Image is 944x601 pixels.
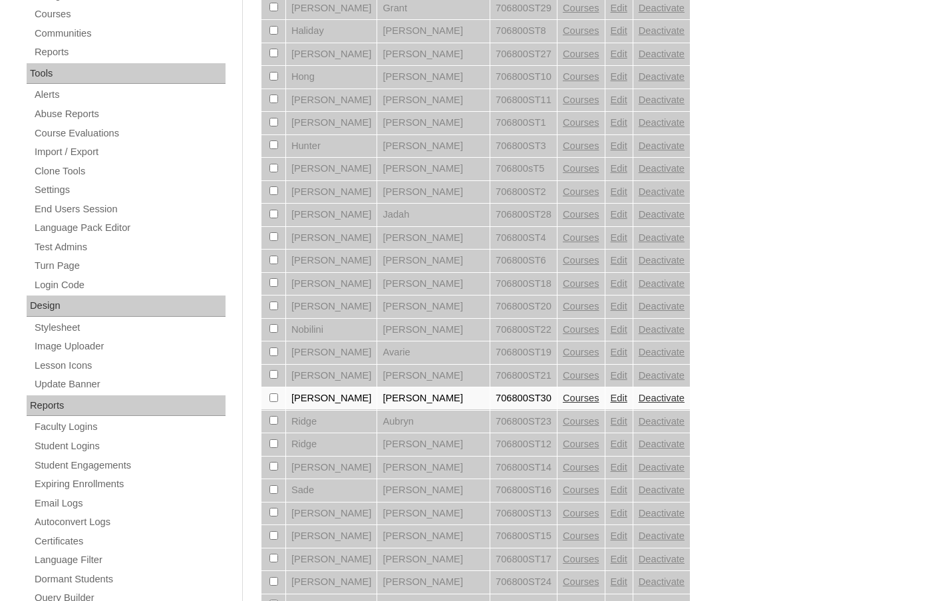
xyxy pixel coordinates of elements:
[377,411,490,433] td: Aubryn
[377,365,490,387] td: [PERSON_NAME]
[611,140,627,151] a: Edit
[611,462,627,473] a: Edit
[639,370,685,381] a: Deactivate
[377,296,490,318] td: [PERSON_NAME]
[286,204,377,226] td: [PERSON_NAME]
[563,347,599,357] a: Courses
[490,135,557,158] td: 706800ST3
[33,182,226,198] a: Settings
[563,439,599,449] a: Courses
[639,278,685,289] a: Deactivate
[377,227,490,250] td: [PERSON_NAME]
[33,44,226,61] a: Reports
[490,227,557,250] td: 706800ST4
[377,479,490,502] td: [PERSON_NAME]
[33,495,226,512] a: Email Logs
[639,49,685,59] a: Deactivate
[33,476,226,493] a: Expiring Enrollments
[286,341,377,364] td: [PERSON_NAME]
[490,457,557,479] td: 706800ST14
[377,43,490,66] td: [PERSON_NAME]
[33,571,226,588] a: Dormant Students
[639,25,685,36] a: Deactivate
[639,232,685,243] a: Deactivate
[611,255,627,266] a: Edit
[611,209,627,220] a: Edit
[563,301,599,311] a: Courses
[33,277,226,294] a: Login Code
[639,163,685,174] a: Deactivate
[286,365,377,387] td: [PERSON_NAME]
[490,387,557,410] td: 706800ST30
[286,158,377,180] td: [PERSON_NAME]
[490,365,557,387] td: 706800ST21
[611,25,627,36] a: Edit
[563,278,599,289] a: Courses
[33,533,226,550] a: Certificates
[563,49,599,59] a: Courses
[286,387,377,410] td: [PERSON_NAME]
[377,341,490,364] td: Avarie
[639,71,685,82] a: Deactivate
[611,324,627,335] a: Edit
[33,552,226,568] a: Language Filter
[490,319,557,341] td: 706800ST22
[563,232,599,243] a: Courses
[377,502,490,525] td: [PERSON_NAME]
[563,186,599,197] a: Courses
[33,338,226,355] a: Image Uploader
[490,479,557,502] td: 706800ST16
[286,89,377,112] td: [PERSON_NAME]
[490,204,557,226] td: 706800ST28
[33,357,226,374] a: Lesson Icons
[27,395,226,417] div: Reports
[490,571,557,594] td: 706800ST24
[286,135,377,158] td: Hunter
[563,416,599,427] a: Courses
[563,462,599,473] a: Courses
[611,347,627,357] a: Edit
[611,117,627,128] a: Edit
[377,89,490,112] td: [PERSON_NAME]
[33,457,226,474] a: Student Engagements
[563,3,599,13] a: Courses
[286,548,377,571] td: [PERSON_NAME]
[33,258,226,274] a: Turn Page
[639,3,685,13] a: Deactivate
[377,66,490,89] td: [PERSON_NAME]
[286,112,377,134] td: [PERSON_NAME]
[33,319,226,336] a: Stylesheet
[490,20,557,43] td: 706800ST8
[563,508,599,518] a: Courses
[611,95,627,105] a: Edit
[377,525,490,548] td: [PERSON_NAME]
[611,301,627,311] a: Edit
[611,163,627,174] a: Edit
[27,63,226,85] div: Tools
[377,181,490,204] td: [PERSON_NAME]
[286,296,377,318] td: [PERSON_NAME]
[639,508,685,518] a: Deactivate
[639,576,685,587] a: Deactivate
[33,376,226,393] a: Update Banner
[563,209,599,220] a: Courses
[490,525,557,548] td: 706800ST15
[490,181,557,204] td: 706800ST2
[639,301,685,311] a: Deactivate
[33,87,226,103] a: Alerts
[563,140,599,151] a: Courses
[611,439,627,449] a: Edit
[563,324,599,335] a: Courses
[563,117,599,128] a: Courses
[563,71,599,82] a: Courses
[639,485,685,495] a: Deactivate
[286,181,377,204] td: [PERSON_NAME]
[33,25,226,42] a: Communities
[33,163,226,180] a: Clone Tools
[639,554,685,564] a: Deactivate
[639,530,685,541] a: Deactivate
[286,66,377,89] td: Hong
[377,433,490,456] td: [PERSON_NAME]
[286,43,377,66] td: [PERSON_NAME]
[563,370,599,381] a: Courses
